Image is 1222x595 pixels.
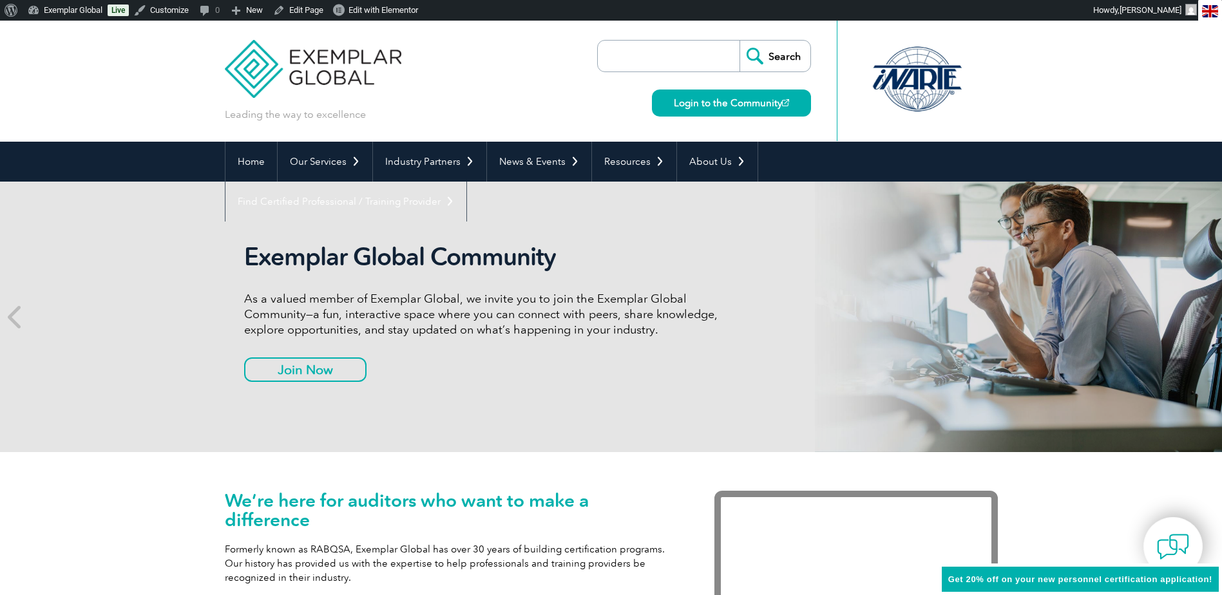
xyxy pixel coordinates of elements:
p: Leading the way to excellence [225,108,366,122]
a: Our Services [278,142,372,182]
span: Get 20% off on your new personnel certification application! [948,574,1212,584]
a: Home [225,142,277,182]
a: Industry Partners [373,142,486,182]
a: Join Now [244,357,367,382]
h2: Exemplar Global Community [244,242,727,272]
a: News & Events [487,142,591,182]
a: Live [108,5,129,16]
img: contact-chat.png [1157,531,1189,563]
span: [PERSON_NAME] [1120,5,1181,15]
span: Edit with Elementor [348,5,418,15]
a: Resources [592,142,676,182]
input: Search [740,41,810,71]
a: Login to the Community [652,90,811,117]
p: Formerly known as RABQSA, Exemplar Global has over 30 years of building certification programs. O... [225,542,676,585]
p: As a valued member of Exemplar Global, we invite you to join the Exemplar Global Community—a fun,... [244,291,727,337]
a: About Us [677,142,758,182]
a: Find Certified Professional / Training Provider [225,182,466,222]
img: en [1202,5,1218,17]
img: Exemplar Global [225,21,402,98]
h1: We’re here for auditors who want to make a difference [225,491,676,529]
img: open_square.png [782,99,789,106]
